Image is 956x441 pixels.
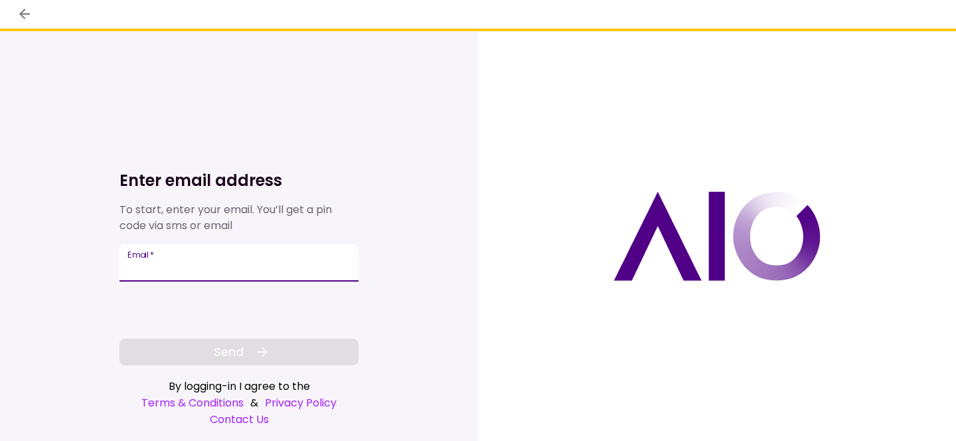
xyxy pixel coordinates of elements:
[119,411,358,428] a: Contact Us
[265,395,337,411] a: Privacy Policy
[13,3,36,25] button: back
[214,343,244,361] span: Send
[119,170,358,191] h1: Enter email address
[141,395,244,411] a: Terms & Conditions
[127,249,154,260] label: Email
[119,395,358,411] div: &
[119,378,358,395] div: By logging-in I agree to the
[119,202,358,234] div: To start, enter your email. You’ll get a pin code via sms or email
[613,191,821,281] img: AIO logo
[119,339,358,365] button: Send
